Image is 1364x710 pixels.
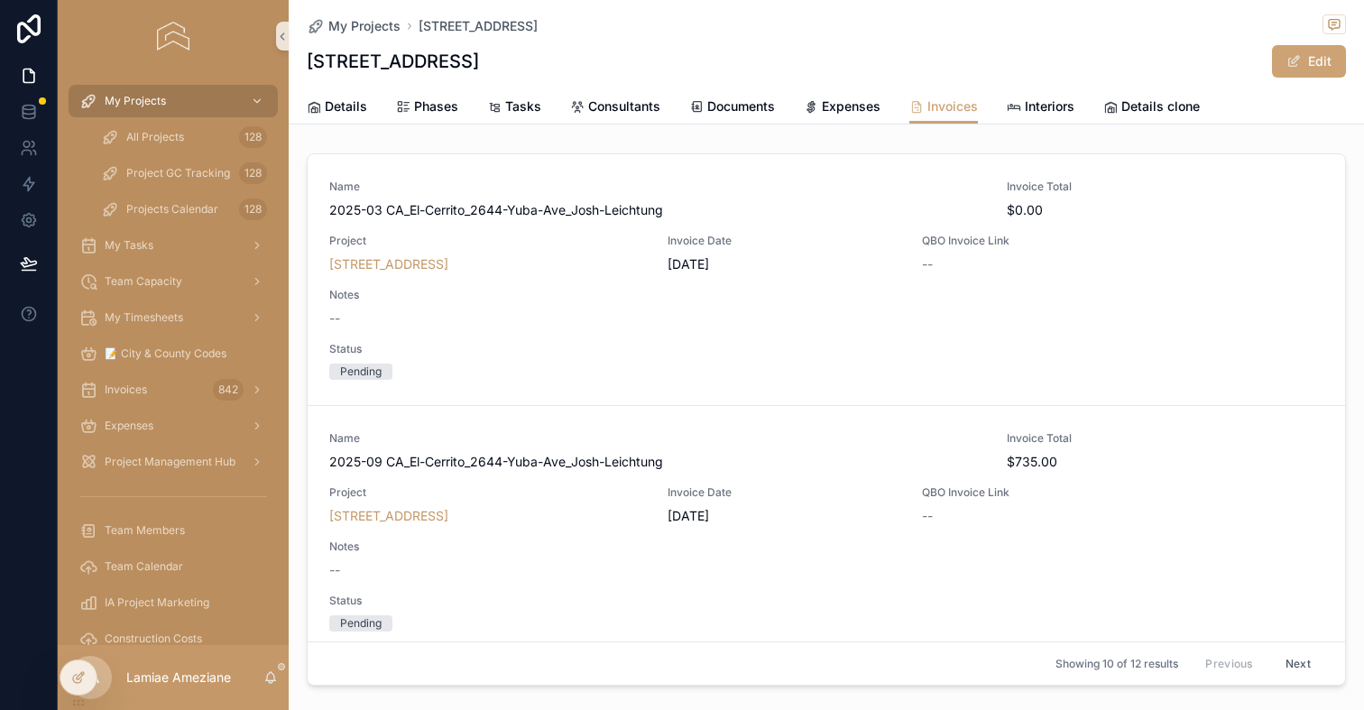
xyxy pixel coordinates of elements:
[329,342,562,356] span: Status
[328,17,401,35] span: My Projects
[307,17,401,35] a: My Projects
[1007,431,1240,446] span: Invoice Total
[69,622,278,655] a: Construction Costs
[105,238,153,253] span: My Tasks
[239,198,267,220] div: 128
[90,121,278,153] a: All Projects128
[329,485,646,500] span: Project
[1007,453,1240,471] span: $735.00
[69,586,278,619] a: IA Project Marketing
[668,485,900,500] span: Invoice Date
[909,90,978,124] a: Invoices
[105,595,209,610] span: IA Project Marketing
[668,234,900,248] span: Invoice Date
[239,126,267,148] div: 128
[329,234,646,248] span: Project
[105,455,235,469] span: Project Management Hub
[105,274,182,289] span: Team Capacity
[414,97,458,115] span: Phases
[588,97,660,115] span: Consultants
[90,193,278,226] a: Projects Calendar128
[340,615,382,632] div: Pending
[58,72,289,645] div: scrollable content
[1007,180,1240,194] span: Invoice Total
[329,180,985,194] span: Name
[69,85,278,117] a: My Projects
[329,539,1323,554] span: Notes
[69,229,278,262] a: My Tasks
[668,507,900,525] span: [DATE]
[922,485,1155,500] span: QBO Invoice Link
[69,514,278,547] a: Team Members
[329,594,562,608] span: Status
[69,337,278,370] a: 📝 City & County Codes
[105,523,185,538] span: Team Members
[307,49,479,74] h1: [STREET_ADDRESS]
[1007,90,1074,126] a: Interiors
[505,97,541,115] span: Tasks
[329,201,985,219] span: 2025-03 CA_El-Cerrito_2644-Yuba-Ave_Josh-Leichtung
[69,550,278,583] a: Team Calendar
[329,288,1323,302] span: Notes
[329,507,448,525] a: [STREET_ADDRESS]
[308,405,1345,657] a: Name2025-09 CA_El-Cerrito_2644-Yuba-Ave_Josh-LeichtungInvoice Total$735.00Project[STREET_ADDRESS]...
[105,383,147,397] span: Invoices
[927,97,978,115] span: Invoices
[69,265,278,298] a: Team Capacity
[69,373,278,406] a: Invoices842
[325,97,367,115] span: Details
[1025,97,1074,115] span: Interiors
[689,90,775,126] a: Documents
[707,97,775,115] span: Documents
[329,309,340,327] span: --
[822,97,880,115] span: Expenses
[239,162,267,184] div: 128
[340,364,382,380] div: Pending
[922,234,1155,248] span: QBO Invoice Link
[69,301,278,334] a: My Timesheets
[213,379,244,401] div: 842
[1272,45,1346,78] button: Edit
[804,90,880,126] a: Expenses
[1007,201,1240,219] span: $0.00
[105,559,183,574] span: Team Calendar
[126,130,184,144] span: All Projects
[105,632,202,646] span: Construction Costs
[668,255,900,273] span: [DATE]
[105,310,183,325] span: My Timesheets
[308,154,1345,405] a: Name2025-03 CA_El-Cerrito_2644-Yuba-Ave_Josh-LeichtungInvoice Total$0.00Project[STREET_ADDRESS]In...
[570,90,660,126] a: Consultants
[90,157,278,189] a: Project GC Tracking128
[105,94,166,108] span: My Projects
[69,410,278,442] a: Expenses
[396,90,458,126] a: Phases
[329,561,340,579] span: --
[126,166,230,180] span: Project GC Tracking
[307,90,367,126] a: Details
[1055,657,1178,671] span: Showing 10 of 12 results
[69,446,278,478] a: Project Management Hub
[419,17,538,35] a: [STREET_ADDRESS]
[1121,97,1200,115] span: Details clone
[105,346,226,361] span: 📝 City & County Codes
[105,419,153,433] span: Expenses
[157,22,189,51] img: App logo
[1103,90,1200,126] a: Details clone
[329,431,985,446] span: Name
[126,202,218,217] span: Projects Calendar
[126,669,231,687] p: Lamiae Ameziane
[487,90,541,126] a: Tasks
[922,507,933,525] span: --
[329,255,448,273] a: [STREET_ADDRESS]
[329,453,985,471] span: 2025-09 CA_El-Cerrito_2644-Yuba-Ave_Josh-Leichtung
[1273,650,1323,678] button: Next
[922,255,933,273] span: --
